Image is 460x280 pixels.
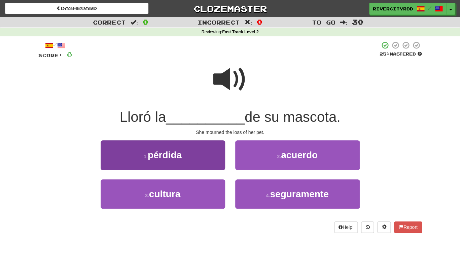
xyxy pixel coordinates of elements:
div: Mastered [380,51,422,57]
span: de su mascota. [245,109,341,125]
button: Report [394,221,422,233]
small: 3 . [145,193,149,198]
span: : [340,20,347,25]
span: acuerdo [281,150,318,160]
a: Dashboard [5,3,148,14]
button: Round history (alt+y) [361,221,374,233]
span: : [131,20,138,25]
span: : [245,20,252,25]
span: 30 [352,18,363,26]
span: Lloró la [119,109,166,125]
a: Clozemaster [158,3,302,14]
small: 2 . [277,154,281,159]
button: 1.pérdida [101,140,225,170]
button: 2.acuerdo [235,140,360,170]
small: 4 . [266,193,270,198]
span: Correct [93,19,126,26]
a: rivercityrod / [369,3,447,15]
span: Incorrect [198,19,240,26]
button: 3.cultura [101,179,225,209]
div: She mourned the loss of her pet. [38,129,422,136]
div: / [38,41,72,49]
span: 0 [143,18,148,26]
button: Help! [334,221,358,233]
strong: Fast Track Level 2 [222,30,259,34]
span: To go [312,19,335,26]
span: Score: [38,53,63,58]
span: seguramente [270,189,328,199]
small: 1 . [144,154,148,159]
span: 25 % [380,51,390,57]
span: pérdida [148,150,182,160]
button: 4.seguramente [235,179,360,209]
span: / [428,5,431,10]
span: cultura [149,189,180,199]
span: __________ [166,109,245,125]
span: 0 [67,50,72,59]
span: rivercityrod [373,6,413,12]
span: 0 [257,18,262,26]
